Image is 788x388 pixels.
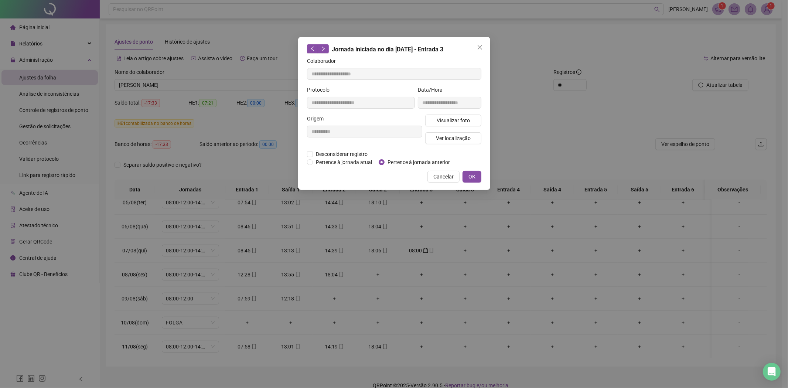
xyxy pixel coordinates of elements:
span: Visualizar foto [436,116,470,125]
div: Jornada iniciada no dia [DATE] - Entrada 3 [307,44,481,54]
span: Desconsiderar registro [313,150,371,158]
button: Cancelar [427,171,460,183]
label: Colaborador [307,57,341,65]
button: Ver localização [425,132,481,144]
label: Data/Hora [418,86,447,94]
button: left [307,44,318,53]
div: Open Intercom Messenger [763,363,781,381]
span: Ver localização [436,134,470,142]
button: right [318,44,329,53]
label: Protocolo [307,86,334,94]
span: OK [468,173,475,181]
span: Pertence à jornada atual [313,158,375,166]
span: close [477,44,483,50]
button: Close [474,41,486,53]
span: left [310,46,315,51]
span: right [321,46,326,51]
span: Cancelar [433,173,454,181]
button: Visualizar foto [425,115,481,126]
span: Pertence à jornada anterior [385,158,453,166]
label: Origem [307,115,328,123]
button: OK [463,171,481,183]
